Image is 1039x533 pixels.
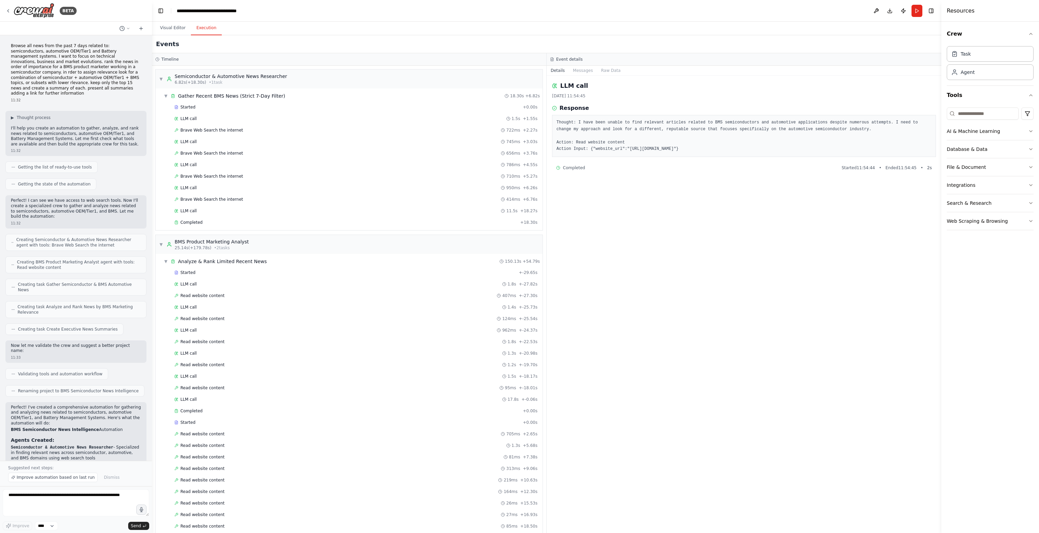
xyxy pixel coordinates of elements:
[506,431,520,437] span: 705ms
[159,242,163,247] span: ▼
[523,443,537,448] span: + 5.68s
[3,521,32,530] button: Improve
[520,477,537,483] span: + 10.63s
[180,454,224,460] span: Read website content
[11,115,51,120] button: ▶Thought process
[156,39,179,49] h2: Events
[523,151,537,156] span: + 3.76s
[522,397,537,402] span: + -0.06s
[60,7,77,15] div: BETA
[560,81,588,91] h2: LLM call
[104,475,119,480] span: Dismiss
[519,339,537,344] span: + -22.53s
[502,316,516,321] span: 124ms
[519,281,537,287] span: + -27.82s
[175,73,287,80] div: Semiconductor & Automotive News Researcher
[523,431,537,437] span: + 2.65s
[180,116,197,121] span: LLM call
[512,443,520,448] span: 1.3s
[506,500,517,506] span: 26ms
[180,127,243,133] span: Brave Web Search the internet
[509,454,520,460] span: 81ms
[180,362,224,368] span: Read website content
[508,339,516,344] span: 1.8s
[180,162,197,167] span: LLM call
[506,127,520,133] span: 722ms
[523,197,537,202] span: + 6.76s
[180,385,224,391] span: Read website content
[11,437,54,443] strong: Agents Created:
[505,259,521,264] span: 150.13s
[520,220,537,225] span: + 18.30s
[947,158,1034,176] button: File & Document
[520,489,537,494] span: + 12.30s
[520,512,537,517] span: + 16.93s
[879,165,881,171] span: •
[13,523,29,529] span: Improve
[502,293,516,298] span: 407ms
[11,98,141,103] div: 11:32
[523,139,537,144] span: + 3.03s
[131,523,141,529] span: Send
[885,165,917,171] span: Ended 11:54:45
[180,524,224,529] span: Read website content
[161,57,179,62] h3: Timeline
[510,93,524,99] span: 18.30s
[556,119,932,153] pre: Thought: I have been unable to find relevant articles related to BMS semiconductors and automotiv...
[921,165,923,171] span: •
[11,126,141,147] p: I'll help you create an automation to gather, analyze, and rank news related to semiconductors, a...
[11,427,99,432] strong: BMS Semiconductor News Intelligence
[508,304,516,310] span: 1.4s
[520,524,537,529] span: + 18.50s
[175,80,206,85] span: 6.82s (+18.30s)
[947,176,1034,194] button: Integrations
[11,221,141,226] div: 11:32
[506,139,520,144] span: 745ms
[180,174,243,179] span: Brave Web Search the internet
[508,351,516,356] span: 1.3s
[164,93,168,99] span: ▼
[947,86,1034,105] button: Tools
[136,24,146,33] button: Start a new chat
[18,164,92,170] span: Getting the list of ready-to-use tools
[191,21,222,35] button: Execution
[947,122,1034,140] button: AI & Machine Learning
[556,57,583,62] h3: Event details
[506,524,517,529] span: 85ms
[508,362,516,368] span: 1.2s
[18,388,139,394] span: Renaming project to BMS Semiconductor News Intelligence
[11,198,141,219] p: Perfect! I can see we have access to web search tools. Now I'll create a specialized crew to gath...
[180,466,224,471] span: Read website content
[180,316,224,321] span: Read website content
[178,258,267,265] div: Analyze & Rank Limited Recent News
[175,245,211,251] span: 25.14s (+179.78s)
[180,220,202,225] span: Completed
[11,445,141,461] p: - Specialized in finding relevant news across semiconductor, automotive, and BMS domains using we...
[520,208,537,214] span: + 18.27s
[947,24,1034,43] button: Crew
[117,24,133,33] button: Switch to previous chat
[18,181,91,187] span: Getting the state of the automation
[11,43,141,96] p: Browse all news from the past 7 days related to: semiconductors, automotive OEM/Tier1 and Battery...
[519,316,537,321] span: + -25.54s
[180,208,197,214] span: LLM call
[8,465,144,471] p: Suggested next steps:
[506,208,517,214] span: 11.5s
[180,500,224,506] span: Read website content
[209,80,222,85] span: • 1 task
[180,374,197,379] span: LLM call
[11,405,141,426] p: Perfect! I've created a comprehensive automation for gathering and analyzing news related to semi...
[180,104,195,110] span: Started
[552,93,936,99] div: [DATE] 11:54:45
[947,140,1034,158] button: Database & Data
[506,512,517,517] span: 27ms
[508,374,516,379] span: 1.5s
[525,93,540,99] span: + 6.82s
[519,385,537,391] span: + -18.01s
[547,66,569,75] button: Details
[11,427,141,433] h2: Automation
[523,454,537,460] span: + 7.38s
[506,466,520,471] span: 313ms
[502,328,516,333] span: 962ms
[927,165,932,171] span: 2 s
